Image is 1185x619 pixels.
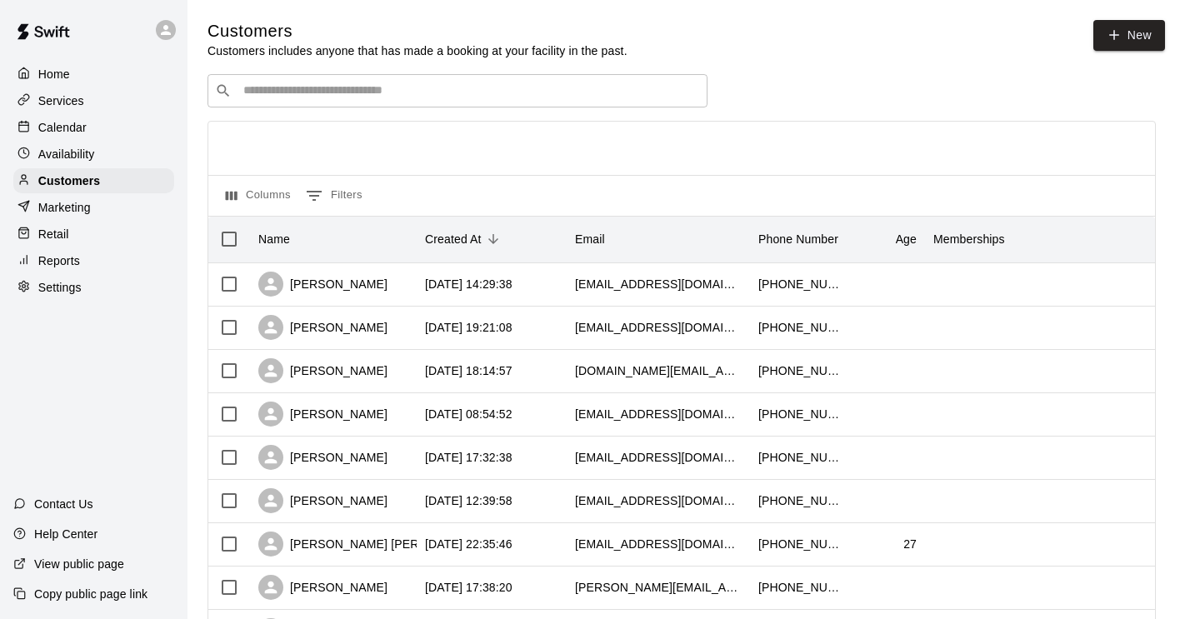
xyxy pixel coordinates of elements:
a: New [1093,20,1165,51]
div: sarah.love@asu.edu [575,362,742,379]
div: Memberships [925,216,1175,262]
a: Calendar [13,115,174,140]
h5: Customers [207,20,627,42]
div: +14106887906 [758,492,842,509]
p: Availability [38,146,95,162]
div: Name [250,216,417,262]
div: mslunt@gmail.com [575,449,742,466]
button: Sort [482,227,505,251]
div: Email [575,216,605,262]
div: [PERSON_NAME] [258,445,387,470]
div: [PERSON_NAME] [258,488,387,513]
div: rickrasmussen33@gmail.com [575,319,742,336]
div: 2025-08-02 17:38:20 [425,579,512,596]
p: Copy public page link [34,586,147,602]
div: 2025-08-11 14:29:38 [425,276,512,292]
p: Contact Us [34,496,93,512]
p: Settings [38,279,82,296]
div: Phone Number [758,216,838,262]
div: +14436831698 [758,579,842,596]
div: 2025-08-04 12:39:58 [425,492,512,509]
div: Created At [417,216,567,262]
a: Customers [13,168,174,193]
p: Calendar [38,119,87,136]
p: View public page [34,556,124,572]
div: erica.bankard@maryland.gov [575,579,742,596]
div: Age [850,216,925,262]
div: +14438473784 [758,276,842,292]
a: Availability [13,142,174,167]
p: Reports [38,252,80,269]
a: Home [13,62,174,87]
div: Search customers by name or email [207,74,707,107]
div: +14076689965 [758,406,842,422]
div: 2025-08-07 18:14:57 [425,362,512,379]
div: [PERSON_NAME] [258,315,387,340]
a: Marketing [13,195,174,220]
div: Phone Number [750,216,850,262]
div: nrosa06@gmail.com [575,406,742,422]
button: Show filters [302,182,367,209]
div: +16679421869 [758,449,842,466]
a: Reports [13,248,174,273]
div: 27 [903,536,917,552]
div: [PERSON_NAME] [258,575,387,600]
a: Retail [13,222,174,247]
p: Home [38,66,70,82]
p: Marketing [38,199,91,216]
div: 2025-08-04 17:32:38 [425,449,512,466]
p: Customers includes anyone that has made a booking at your facility in the past. [207,42,627,59]
div: [PERSON_NAME] [258,358,387,383]
a: Services [13,88,174,113]
p: Retail [38,226,69,242]
div: [PERSON_NAME] [PERSON_NAME] [258,532,488,557]
div: [PERSON_NAME] [258,272,387,297]
div: 2025-08-03 22:35:46 [425,536,512,552]
div: +14436107719 [758,319,842,336]
div: 2025-08-07 08:54:52 [425,406,512,422]
div: Age [896,216,917,262]
p: Help Center [34,526,97,542]
div: brianmcvey19@gmail.com [575,492,742,509]
div: 72198hb@gmail.com [575,536,742,552]
div: [PERSON_NAME] [258,402,387,427]
p: Customers [38,172,100,189]
p: Services [38,92,84,109]
div: Email [567,216,750,262]
div: +12028079377 [758,362,842,379]
div: 2025-08-07 19:21:08 [425,319,512,336]
div: soneil429@gmail.com [575,276,742,292]
button: Select columns [222,182,295,209]
a: Settings [13,275,174,300]
div: Name [258,216,290,262]
div: Created At [425,216,482,262]
div: Memberships [933,216,1005,262]
div: +14102364663 [758,536,842,552]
